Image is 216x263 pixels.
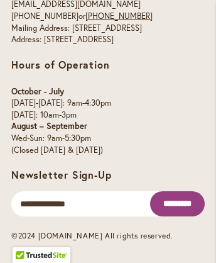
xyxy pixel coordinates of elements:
p: October - July [11,86,205,98]
p: [DATE]-[DATE]: 9am-4:30pm [11,98,205,109]
a: [PHONE_NUMBER] [11,11,78,21]
a: [PHONE_NUMBER] [85,11,153,21]
span: ©2024 [DOMAIN_NAME] All rights reserved. [11,231,173,240]
p: Hours of Operation [11,59,205,71]
p: (Closed [DATE] & [DATE]) [11,145,205,157]
p: [DATE]: 10am-3pm [11,109,205,121]
span: Newsletter Sign-Up [11,168,111,181]
p: August – September [11,121,205,133]
p: Wed-Sun: 9am-5:30pm [11,133,205,145]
